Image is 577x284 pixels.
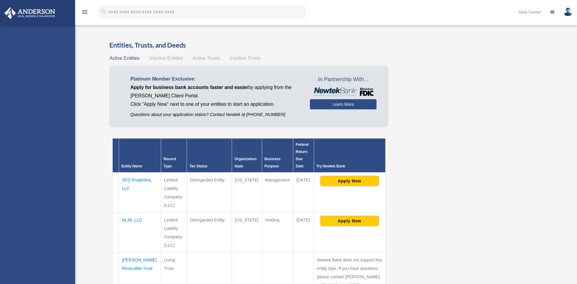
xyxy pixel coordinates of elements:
span: Inactive Entities [149,56,183,61]
img: User Pic [563,8,572,16]
td: Management [262,173,293,213]
td: [US_STATE] [232,173,262,213]
td: Disregarded Entity [187,173,232,213]
a: Learn More [310,99,376,109]
span: Active Entities [109,56,139,61]
h3: Entities, Trusts, and Deeds [109,41,389,50]
td: Holding [262,213,293,253]
th: Organization State [232,139,262,173]
button: Apply Now [320,176,379,186]
button: Apply Now [320,216,379,226]
th: Federal Return Due Date [293,139,314,173]
th: Tax Status [187,139,232,173]
td: [DATE] [293,173,314,213]
i: menu [81,8,88,16]
td: Limited Liability Company (LLC) [161,213,187,253]
p: Questions about your application status? Contact Newtek at [PHONE_NUMBER] [130,111,301,118]
th: Record Type [161,139,187,173]
span: In Partnership With... [310,75,376,84]
th: Entity Name [119,139,161,173]
div: Try Newtek Bank [316,163,383,170]
img: NewtekBankLogoSM.png [313,87,373,96]
p: by applying from the [PERSON_NAME] Client Portal. [130,83,301,100]
i: search [100,8,107,15]
p: Platinum Member Exclusive: [130,75,301,83]
td: [US_STATE] [232,213,262,253]
p: Click "Apply Now" next to one of your entities to start an application. [130,100,301,108]
td: Limited Liability Company (LLC) [161,173,187,213]
th: Business Purpose [262,139,293,173]
td: [DATE] [293,213,314,253]
a: menu [81,11,88,16]
td: SFD Properties, LLC [119,173,161,213]
span: Inactive Trusts [230,56,261,61]
span: Apply for business bank accounts faster and easier [130,85,248,90]
td: NL45, LLC [119,213,161,253]
img: Anderson Advisors Platinum Portal [3,7,57,19]
td: Disregarded Entity [187,213,232,253]
span: Active Trusts [193,56,220,61]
